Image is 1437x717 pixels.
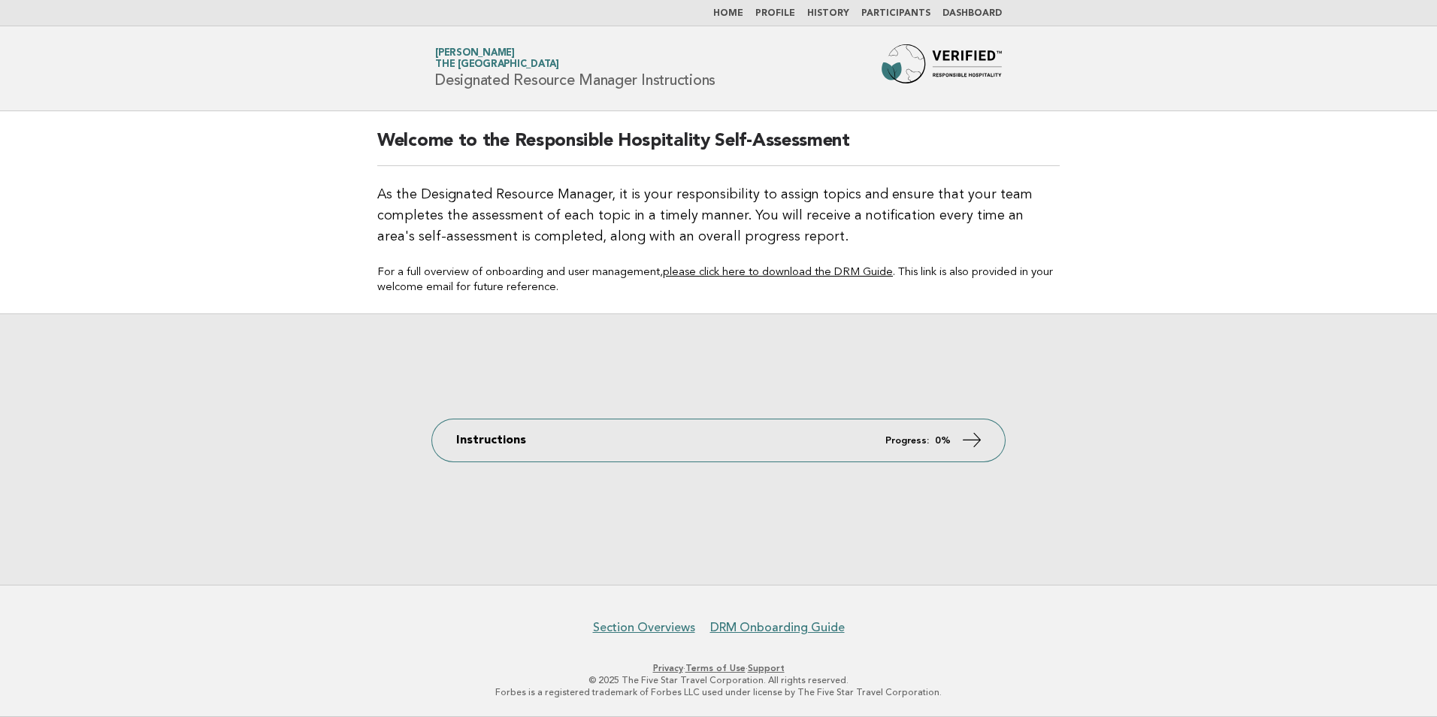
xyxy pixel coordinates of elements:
a: [PERSON_NAME]The [GEOGRAPHIC_DATA] [435,48,559,69]
a: Home [713,9,743,18]
a: Section Overviews [593,620,695,635]
h2: Welcome to the Responsible Hospitality Self-Assessment [377,129,1060,166]
a: Terms of Use [685,663,746,673]
img: Forbes Travel Guide [882,44,1002,92]
a: History [807,9,849,18]
a: Privacy [653,663,683,673]
span: The [GEOGRAPHIC_DATA] [435,60,559,70]
a: DRM Onboarding Guide [710,620,845,635]
strong: 0% [935,436,951,446]
a: Dashboard [942,9,1002,18]
em: Progress: [885,436,929,446]
p: For a full overview of onboarding and user management, . This link is also provided in your welco... [377,265,1060,295]
a: Instructions Progress: 0% [432,419,1005,461]
a: Participants [861,9,930,18]
a: please click here to download the DRM Guide [663,267,893,278]
p: · · [259,662,1178,674]
p: Forbes is a registered trademark of Forbes LLC used under license by The Five Star Travel Corpora... [259,686,1178,698]
a: Profile [755,9,795,18]
p: As the Designated Resource Manager, it is your responsibility to assign topics and ensure that yo... [377,184,1060,247]
p: © 2025 The Five Star Travel Corporation. All rights reserved. [259,674,1178,686]
a: Support [748,663,785,673]
h1: Designated Resource Manager Instructions [435,49,715,88]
